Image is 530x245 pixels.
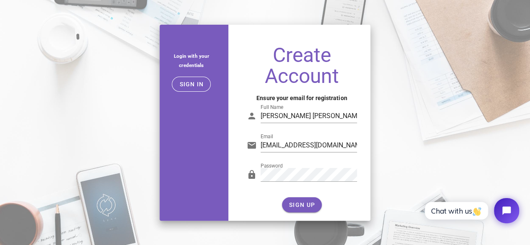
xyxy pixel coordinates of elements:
button: SIGN UP [282,197,322,212]
label: Full Name [261,104,283,111]
h1: Create Account [247,45,357,87]
iframe: Tidio Chat [416,191,526,230]
label: Email [261,134,273,140]
h4: Ensure your email for registration [247,93,357,103]
button: Sign in [172,77,211,92]
span: Sign in [179,81,204,88]
span: SIGN UP [289,201,315,208]
h5: Login with your credentials [166,52,217,70]
label: Password [261,163,283,169]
